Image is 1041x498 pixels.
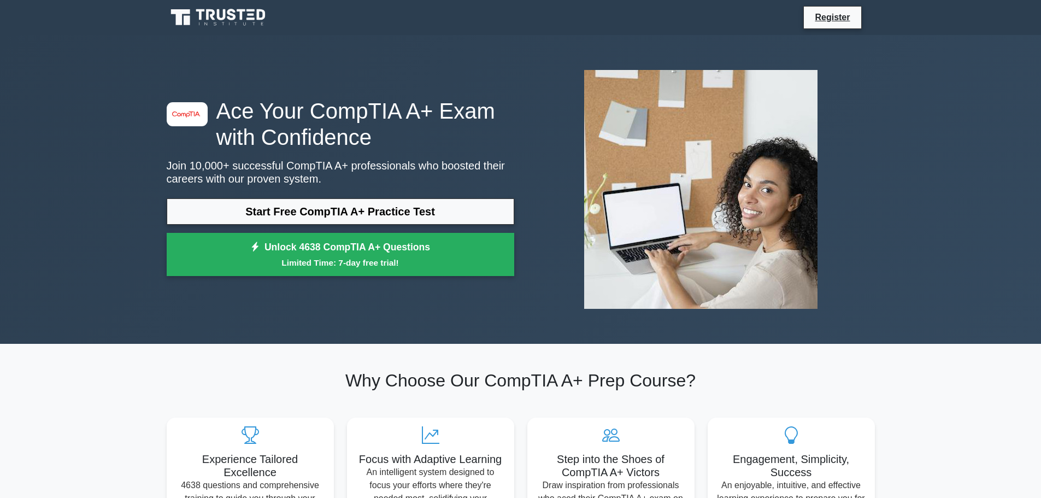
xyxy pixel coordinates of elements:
[167,198,514,225] a: Start Free CompTIA A+ Practice Test
[167,98,514,150] h1: Ace Your CompTIA A+ Exam with Confidence
[536,453,686,479] h5: Step into the Shoes of CompTIA A+ Victors
[167,233,514,277] a: Unlock 4638 CompTIA A+ QuestionsLimited Time: 7-day free trial!
[356,453,505,466] h5: Focus with Adaptive Learning
[808,10,856,24] a: Register
[180,256,501,269] small: Limited Time: 7-day free trial!
[175,453,325,479] h5: Experience Tailored Excellence
[167,159,514,185] p: Join 10,000+ successful CompTIA A+ professionals who boosted their careers with our proven system.
[167,370,875,391] h2: Why Choose Our CompTIA A+ Prep Course?
[716,453,866,479] h5: Engagement, Simplicity, Success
